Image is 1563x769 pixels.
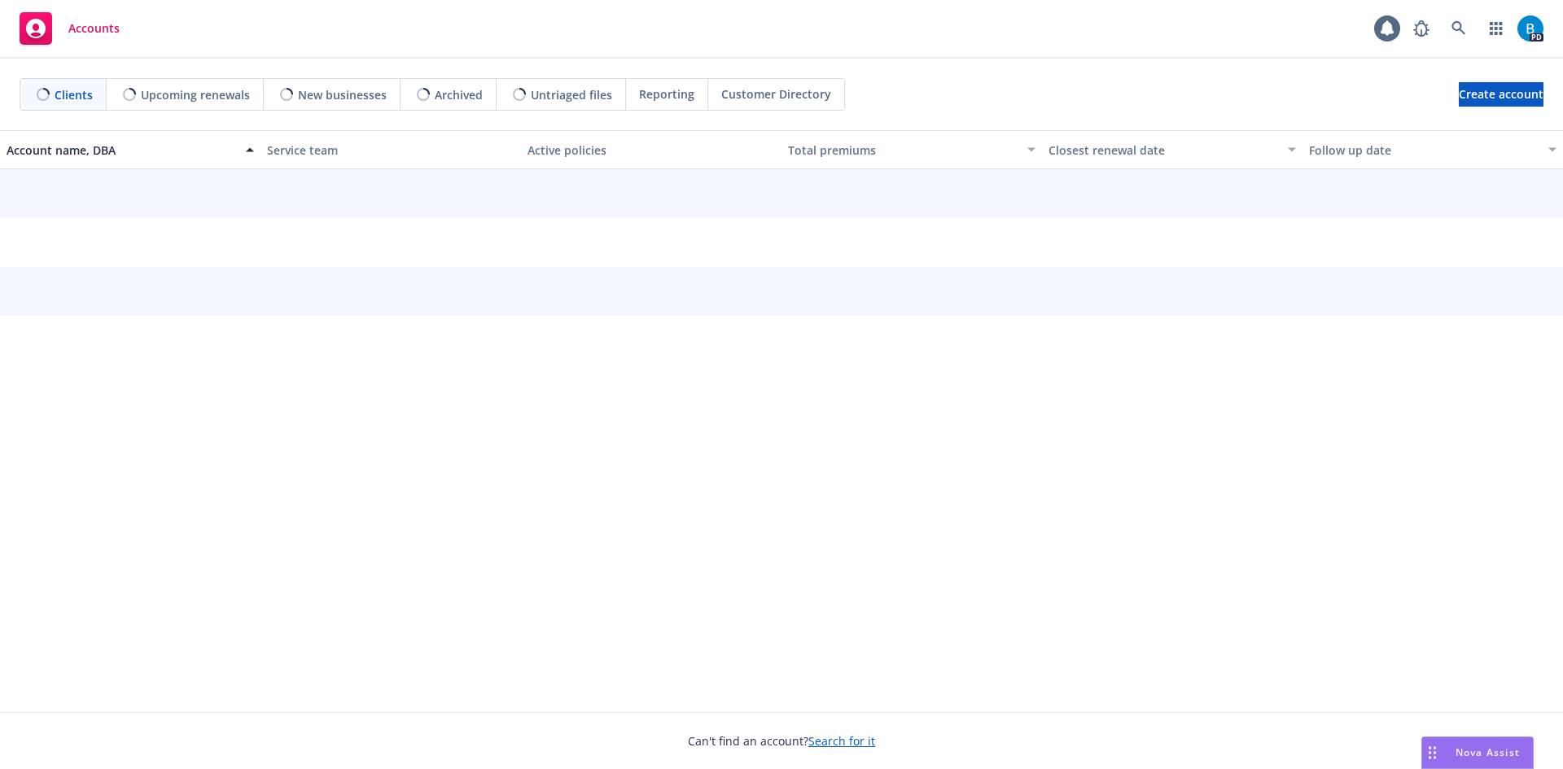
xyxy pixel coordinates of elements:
span: Customer Directory [721,85,831,103]
img: photo [1517,15,1543,42]
div: Service team [267,142,514,159]
div: Follow up date [1309,142,1539,159]
button: Service team [260,130,521,169]
span: Nova Assist [1456,745,1520,759]
span: Accounts [68,22,120,35]
button: Nova Assist [1421,736,1534,769]
span: Archived [435,86,483,103]
div: Total premiums [788,142,1018,159]
a: Create account [1459,82,1543,107]
button: Follow up date [1302,130,1563,169]
button: Active policies [521,130,781,169]
div: Active policies [528,142,775,159]
div: Account name, DBA [7,142,236,159]
span: New businesses [298,86,387,103]
div: Drag to move [1422,737,1443,768]
span: Create account [1459,79,1543,110]
button: Total premiums [781,130,1042,169]
a: Search for it [808,733,875,749]
a: Switch app [1480,12,1513,45]
span: Untriaged files [531,86,612,103]
span: Can't find an account? [688,732,875,749]
button: Closest renewal date [1042,130,1302,169]
a: Search [1443,12,1475,45]
span: Upcoming renewals [141,86,250,103]
a: Accounts [13,6,126,51]
div: Closest renewal date [1049,142,1278,159]
span: Clients [55,86,93,103]
a: Report a Bug [1405,12,1438,45]
span: Reporting [639,85,694,103]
